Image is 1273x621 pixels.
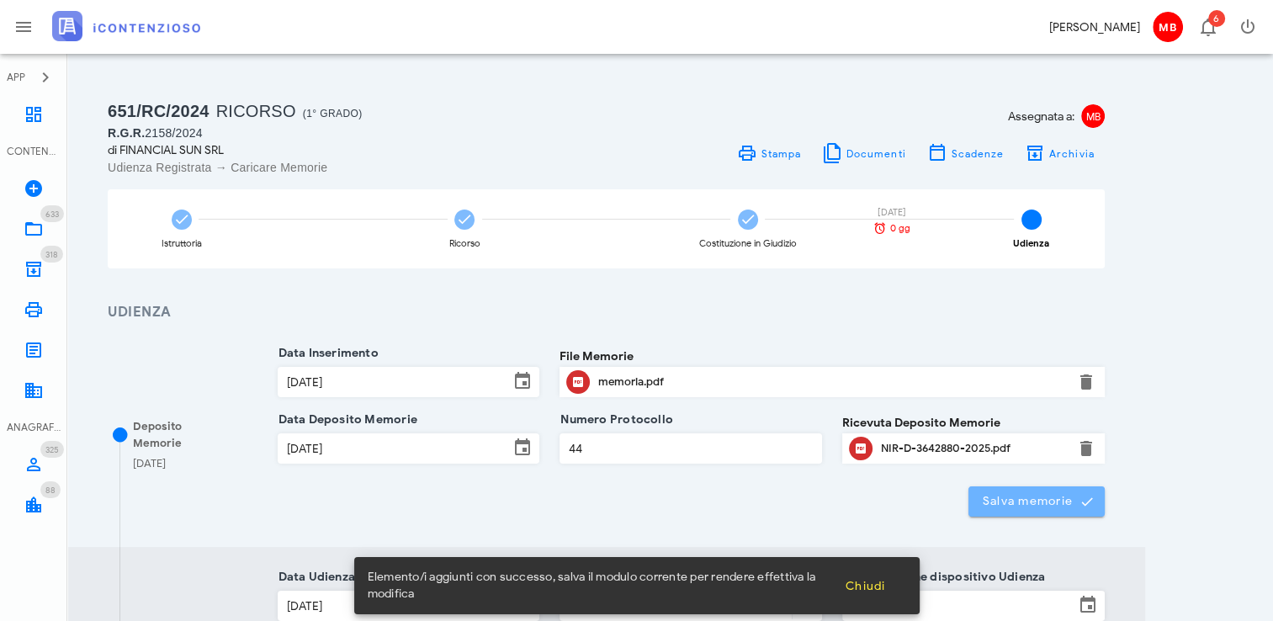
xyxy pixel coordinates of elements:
[555,411,673,428] label: Numero Protocollo
[1076,438,1096,459] button: Elimina
[108,159,597,176] div: Udienza Registrata → Caricare Memorie
[273,345,379,362] label: Data Inserimento
[45,444,59,455] span: 325
[560,434,821,463] input: Numero Protocollo
[699,239,797,248] div: Costituzione in Giudizio
[968,486,1106,517] button: Salva memorie
[108,125,597,141] div: 2158/2024
[1081,104,1105,128] span: MB
[52,11,200,41] img: logo-text-2x.png
[811,141,916,165] button: Documenti
[916,141,1015,165] button: Scadenze
[1076,372,1096,392] button: Elimina
[108,141,597,159] div: di FINANCIAL SUN SRL
[368,569,831,602] span: Elemento/i aggiunti con successo, salva il modulo corrente per rendere effettiva la modifica
[1187,7,1228,47] button: Distintivo
[273,569,356,586] label: Data Udienza
[40,246,63,263] span: Distintivo
[1008,108,1074,125] span: Assegnata a:
[881,442,1066,455] div: NIR-D-3642880-2025.pdf
[560,348,634,365] label: File Memorie
[1048,147,1095,160] span: Archivia
[566,370,590,394] button: Clicca per aprire un'anteprima del file o scaricarlo
[133,455,166,472] div: [DATE]
[982,494,1092,509] span: Salva memorie
[838,569,1045,586] label: Data ricezione dispositivo Udienza
[1021,210,1042,230] span: 4
[845,579,886,593] span: Chiudi
[846,147,906,160] span: Documenti
[1147,7,1187,47] button: MB
[598,375,1066,389] div: memoria.pdf
[108,102,210,120] span: 651/RC/2024
[45,209,59,220] span: 633
[45,485,56,496] span: 88
[598,369,1066,395] div: Clicca per aprire un'anteprima del file o scaricarlo
[726,141,811,165] a: Stampa
[842,414,1000,432] label: Ricevuta Deposito Memorie
[40,205,64,222] span: Distintivo
[45,249,58,260] span: 318
[1013,239,1049,248] div: Udienza
[303,108,363,119] span: (1° Grado)
[133,418,232,451] div: Deposito Memorie
[862,208,921,217] div: [DATE]
[216,102,296,120] span: Ricorso
[40,481,61,498] span: Distintivo
[849,437,873,460] button: Clicca per aprire un'anteprima del file o scaricarlo
[1153,12,1183,42] span: MB
[890,224,910,233] span: 0 gg
[273,411,417,428] label: Data Deposito Memorie
[1208,10,1225,27] span: Distintivo
[7,144,61,159] div: CONTENZIOSO
[760,147,801,160] span: Stampa
[449,239,480,248] div: Ricorso
[950,147,1004,160] span: Scadenze
[7,420,61,435] div: ANAGRAFICA
[1049,19,1140,36] div: [PERSON_NAME]
[162,239,202,248] div: Istruttoria
[108,302,1105,323] h3: Udienza
[831,571,899,601] button: Chiudi
[881,435,1066,462] div: Clicca per aprire un'anteprima del file o scaricarlo
[1014,141,1105,165] button: Archivia
[108,126,145,140] span: R.G.R.
[40,441,64,458] span: Distintivo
